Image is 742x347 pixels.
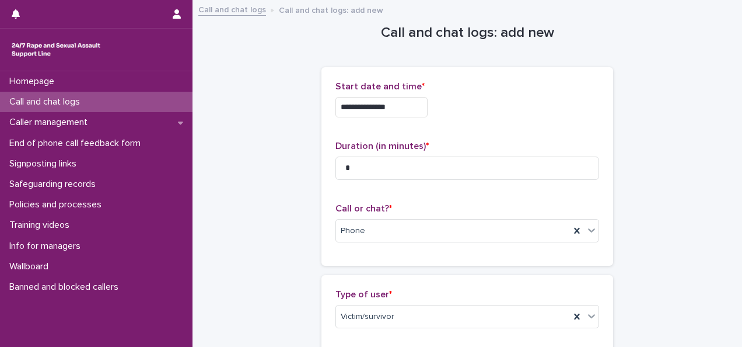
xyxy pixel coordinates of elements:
[5,261,58,272] p: Wallboard
[335,204,392,213] span: Call or chat?
[341,311,394,323] span: Victim/survivor
[5,158,86,169] p: Signposting links
[198,2,266,16] a: Call and chat logs
[335,141,429,151] span: Duration (in minutes)
[5,138,150,149] p: End of phone call feedback form
[341,225,365,237] span: Phone
[5,117,97,128] p: Caller management
[5,241,90,252] p: Info for managers
[5,179,105,190] p: Safeguarding records
[5,76,64,87] p: Homepage
[279,3,383,16] p: Call and chat logs: add new
[335,290,392,299] span: Type of user
[5,282,128,293] p: Banned and blocked callers
[5,199,111,210] p: Policies and processes
[9,38,103,61] img: rhQMoQhaT3yELyF149Cw
[5,220,79,231] p: Training videos
[335,82,425,91] span: Start date and time
[5,96,89,107] p: Call and chat logs
[321,25,613,41] h1: Call and chat logs: add new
